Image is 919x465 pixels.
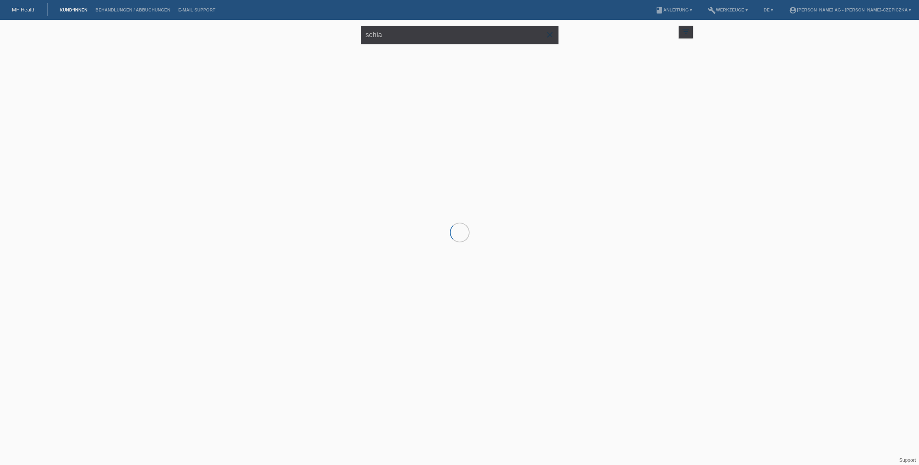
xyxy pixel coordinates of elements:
i: account_circle [789,6,797,14]
a: bookAnleitung ▾ [651,8,696,12]
i: build [708,6,716,14]
input: Suche... [361,26,559,44]
i: filter_list [681,27,690,36]
i: close [545,30,555,40]
a: MF Health [12,7,36,13]
a: Kund*innen [56,8,91,12]
a: Behandlungen / Abbuchungen [91,8,174,12]
a: account_circle[PERSON_NAME] AG - [PERSON_NAME]-Czepiczka ▾ [785,8,915,12]
a: DE ▾ [760,8,777,12]
i: book [655,6,663,14]
a: E-Mail Support [174,8,219,12]
a: Support [899,457,916,463]
a: buildWerkzeuge ▾ [704,8,752,12]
